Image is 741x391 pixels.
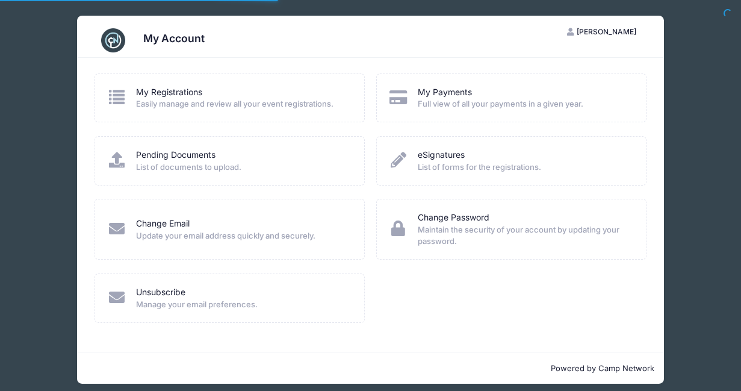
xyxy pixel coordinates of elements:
span: List of forms for the registrations. [418,161,630,174]
span: Full view of all your payments in a given year. [418,98,630,110]
a: My Registrations [136,86,202,99]
span: Manage your email preferences. [136,299,349,311]
a: My Payments [418,86,472,99]
h3: My Account [143,32,205,45]
a: eSignatures [418,149,465,161]
span: Easily manage and review all your event registrations. [136,98,349,110]
span: Update your email address quickly and securely. [136,230,349,242]
span: [PERSON_NAME] [577,27,636,36]
span: List of documents to upload. [136,161,349,174]
img: CampNetwork [101,28,125,52]
a: Pending Documents [136,149,215,161]
p: Powered by Camp Network [87,363,654,375]
span: Maintain the security of your account by updating your password. [418,224,630,248]
button: [PERSON_NAME] [556,22,646,42]
a: Unsubscribe [136,286,185,299]
a: Change Password [418,211,489,224]
a: Change Email [136,217,190,230]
